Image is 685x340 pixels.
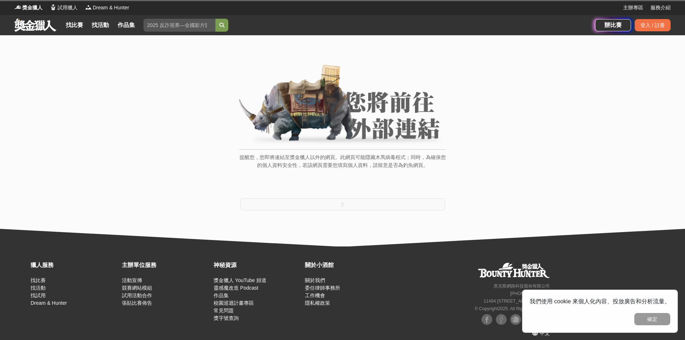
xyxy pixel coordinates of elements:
span: Dream & Hunter [93,4,129,12]
a: Logo試用獵人 [50,4,78,12]
img: Logo [14,4,22,11]
a: 競賽網站模組 [122,285,152,291]
a: Dream & Hunter [31,300,67,306]
div: 登入 / 註冊 [635,19,671,31]
button: 2 [240,198,445,210]
span: 獎金獵人 [22,4,42,12]
a: 張貼比賽佈告 [122,300,152,306]
a: 找活動 [31,285,46,291]
div: 獵人服務 [31,261,118,269]
small: 恩克斯網路科技股份有限公司 [494,284,550,289]
div: 神秘資源 [214,261,301,269]
a: 委任律師事務所 [305,285,340,291]
div: 關於小酒館 [305,261,393,269]
a: 找比賽 [31,277,46,283]
a: 獎金獵人 YouTube 頻道 [214,277,266,283]
p: 提醒您，您即將連結至獎金獵人以外的網頁。此網頁可能隱藏木馬病毒程式；同時，為確保您的個人資料安全性，若該網頁需要您填寫個人資料，請留意是否為釣魚網頁。 [239,153,446,177]
a: 服務介紹 [650,4,671,12]
a: 作品集 [115,20,138,30]
button: 確定 [634,313,670,325]
a: 活動宣傳 [122,277,142,283]
img: Plurk [510,314,521,325]
a: 找活動 [89,20,112,30]
span: 我們使用 cookie 來個人化內容、投放廣告和分析流量。 [530,298,670,304]
a: 關於我們 [305,277,325,283]
a: 常見問題 [214,308,234,313]
a: 隱私權政策 [305,300,330,306]
img: Facebook [496,314,507,325]
a: 主辦專區 [623,4,643,12]
a: Logo獎金獵人 [14,4,42,12]
small: © Copyright 2025 . All Rights Reserved. [475,306,550,311]
span: 試用獵人 [58,4,78,12]
img: Logo [85,4,92,11]
img: External Link Banner [239,64,446,146]
a: 獎字號查詢 [214,315,239,321]
a: 試用活動合作 [122,293,152,298]
a: 校園巡迴計畫專區 [214,300,254,306]
div: 主辦單位服務 [122,261,210,269]
a: 作品集 [214,293,229,298]
img: Logo [50,4,57,11]
input: 2025 反詐視界—全國影片競賽 [143,19,215,32]
small: [PHONE_NUMBER] [510,291,550,296]
a: 工作機會 [305,293,325,298]
a: 找比賽 [63,20,86,30]
small: 11494 [STREET_ADDRESS] 3 樓 [484,299,550,304]
a: 找試用 [31,293,46,298]
span: 中文 [540,330,550,336]
img: Facebook [481,314,492,325]
a: 辦比賽 [595,19,631,31]
a: LogoDream & Hunter [85,4,129,12]
a: 靈感魔改造 Podcast [214,285,258,291]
